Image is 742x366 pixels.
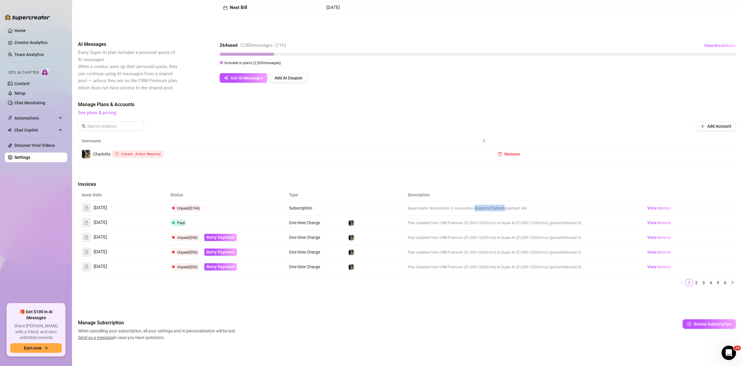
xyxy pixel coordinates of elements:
span: Get AI Messages [231,76,263,80]
span: Send us a message [78,335,114,340]
span: right [731,281,734,284]
button: Remove [493,149,525,159]
li: 6 [722,279,729,286]
button: Add Account [696,121,736,131]
a: 2 [693,279,700,286]
span: search [82,124,86,128]
img: Charlotte [349,220,354,226]
span: calendar [223,6,227,10]
span: Unpaid ($194) [177,206,200,210]
strong: Next Bill [230,5,247,10]
span: Retry Payment [206,250,235,254]
a: Content [14,81,30,86]
span: file-text [84,206,89,210]
li: 2 [693,279,700,286]
span: Unpaid ($50) [177,265,198,269]
span: Remove [504,152,520,156]
span: View Breakdown [704,43,736,48]
span: One-time Charge [289,235,320,240]
span: View Invoice [647,249,671,255]
span: Subscription [289,206,312,210]
span: delete [498,152,502,156]
span: Earn now [24,346,41,350]
a: View Invoice [645,263,674,270]
a: Settings [14,155,30,160]
span: Every Super AI plan includes a personal quota of AI messages. When a creator uses up their person... [78,50,178,91]
span: exclamation-circle [115,152,119,156]
a: Home [14,28,26,33]
span: left [680,281,684,284]
button: Renew Subscription [683,319,736,329]
span: One-time Charge [289,220,320,225]
span: [DATE] [94,248,107,256]
a: 1 [686,279,692,286]
span: file-text [84,235,89,240]
span: Renew Subscription [694,322,731,326]
span: Unpaid - Action Required [121,152,161,156]
span: [DATE] [94,219,107,226]
a: View Invoice [645,219,674,226]
li: 3 [700,279,707,286]
button: Get AI Messages [220,73,267,83]
a: Discover Viral Videos [14,143,55,148]
button: View Breakdown [704,41,736,50]
span: play-circle [687,322,691,326]
th: Type [285,189,345,201]
a: 6 [722,279,728,286]
span: AI Messages [78,41,179,48]
li: 4 [707,279,714,286]
button: Retry Payment [204,248,237,256]
span: Unpaid ($50) [177,250,198,254]
button: Add AI Coupon [270,73,307,83]
span: Share [PERSON_NAME] with a friend, and earn unlimited rewards [10,323,62,341]
span: 🎁 Get $100 in AI Messages [10,309,62,321]
a: View Invoice [645,234,674,241]
span: Add AI Coupon [275,76,302,80]
li: Next Page [729,279,736,286]
span: One-time Charge [289,264,320,269]
li: Previous Page [678,279,686,286]
a: 3 [700,279,707,286]
img: Charlotte [349,235,354,240]
span: Manage Subscription [78,319,238,326]
span: Unpaid ($50) [177,235,198,240]
span: ( 11 %) [275,43,286,48]
a: Chat Monitoring [14,100,45,105]
span: file-text [84,265,89,269]
strong: 264 used [220,43,237,48]
span: [DATE] [94,234,107,241]
span: When cancelling your subscription, all your settings and AI personalization will be lost. in case... [78,328,238,341]
iframe: Intercom live chat [722,346,736,360]
img: Charlotte [82,150,90,158]
button: Earn nowarrow-right [10,343,62,353]
span: Username [82,138,481,144]
input: Search creators [87,123,136,129]
li: 1 [686,279,693,286]
a: Creator Analytics [14,38,62,47]
span: One-time Charge [289,250,320,254]
span: Automations [14,113,57,123]
span: file-text [84,250,89,254]
button: Retry Payment [204,234,237,241]
span: Retry Payment [206,235,235,240]
span: View Invoice [647,205,671,211]
th: Status [167,189,285,201]
span: Manage Plans & Accounts [78,101,736,108]
span: Add Account [707,124,731,129]
span: arrow-right [44,346,48,350]
span: View Invoice [647,234,671,241]
th: Username [78,135,489,147]
span: Invoices [78,181,179,188]
span: Paid [177,221,185,225]
span: [DATE] [94,204,107,212]
span: [DATE] [326,5,340,10]
span: (payment #4) [505,206,527,210]
li: 5 [714,279,722,286]
a: View Invoice [645,248,674,256]
a: View Invoice [645,204,674,212]
span: thunderbolt [8,116,13,121]
span: Plan Updated from CRM Premium ($1,000-15,000/mo) to Super AI ($1,000-15,000/mo) (@charlotterose2.0) [408,250,581,254]
button: Retry Payment [204,263,237,270]
button: left [678,279,686,286]
span: Plan Updated from CRM Premium ($1,000-15,000/mo) to Super AI ($1,000-15,000/mo) (@charlotterose2.0) [408,236,581,240]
